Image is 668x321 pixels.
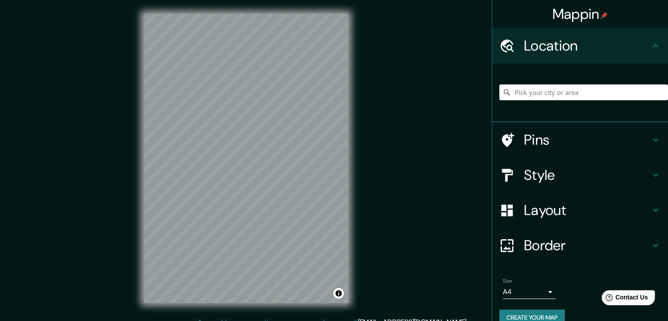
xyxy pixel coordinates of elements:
div: Pins [492,122,668,157]
div: Border [492,228,668,263]
h4: Mappin [552,5,608,23]
div: Style [492,157,668,193]
img: pin-icon.png [601,12,608,19]
canvas: Map [144,14,348,303]
iframe: Help widget launcher [590,287,658,311]
div: Layout [492,193,668,228]
h4: Border [524,237,650,254]
input: Pick your city or area [499,84,668,100]
label: Size [503,277,512,285]
button: Toggle attribution [333,288,344,299]
div: A4 [503,285,556,299]
div: Location [492,28,668,63]
h4: Pins [524,131,650,149]
h4: Location [524,37,650,55]
h4: Layout [524,201,650,219]
h4: Style [524,166,650,184]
